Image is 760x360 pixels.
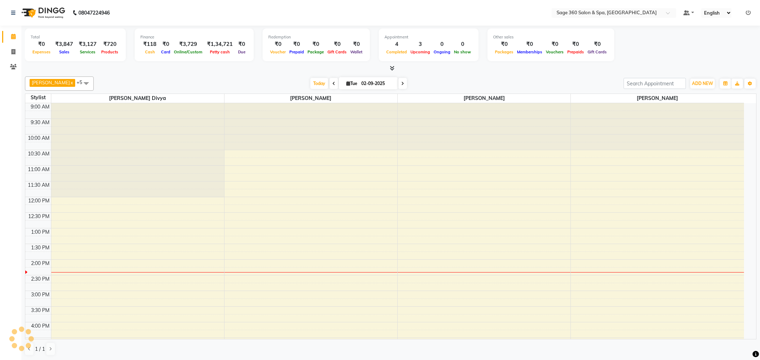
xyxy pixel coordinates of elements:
span: 1 / 1 [35,345,45,353]
span: Tue [345,81,359,86]
span: Wallet [348,49,364,54]
span: Vouchers [544,49,565,54]
span: Cash [143,49,157,54]
span: Sales [57,49,71,54]
div: ₹0 [586,40,609,48]
span: +5 [77,79,88,85]
div: Redemption [268,34,364,40]
div: 10:30 AM [26,150,51,158]
input: 2025-09-02 [359,78,395,89]
span: Gift Cards [326,49,348,54]
span: Voucher [268,49,288,54]
span: Prepaids [565,49,586,54]
div: ₹3,127 [76,40,99,48]
span: Card [159,49,172,54]
div: ₹3,729 [172,40,204,48]
b: 08047224946 [78,3,110,23]
span: Petty cash [208,49,232,54]
span: Completed [384,49,409,54]
div: ₹0 [348,40,364,48]
button: ADD NEW [690,79,715,89]
span: Packages [493,49,515,54]
span: [PERSON_NAME] [398,94,570,103]
div: 3 [409,40,432,48]
span: [PERSON_NAME] [224,94,397,103]
span: [PERSON_NAME] [571,94,744,103]
a: x [70,80,73,85]
div: 2:00 PM [30,260,51,267]
span: Ongoing [432,49,452,54]
div: 10:00 AM [26,134,51,142]
div: 11:30 AM [26,181,51,189]
div: 4:00 PM [30,322,51,330]
div: 4 [384,40,409,48]
div: ₹0 [236,40,248,48]
div: 12:00 PM [27,197,51,205]
div: Finance [140,34,248,40]
div: Total [31,34,120,40]
span: ADD NEW [692,81,713,86]
div: ₹0 [31,40,52,48]
div: 4:30 PM [30,338,51,345]
div: 2:30 PM [30,275,51,283]
div: ₹0 [306,40,326,48]
div: ₹0 [493,40,515,48]
div: Other sales [493,34,609,40]
span: Prepaid [288,49,306,54]
span: Package [306,49,326,54]
div: 9:00 AM [29,103,51,111]
div: 0 [452,40,473,48]
div: 1:00 PM [30,228,51,236]
div: ₹118 [140,40,159,48]
span: [PERSON_NAME] [32,80,70,85]
div: 3:00 PM [30,291,51,298]
div: ₹0 [515,40,544,48]
span: Today [310,78,328,89]
span: Expenses [31,49,52,54]
div: 1:30 PM [30,244,51,252]
div: ₹0 [159,40,172,48]
input: Search Appointment [624,78,686,89]
div: 0 [432,40,452,48]
div: Appointment [384,34,473,40]
div: ₹720 [99,40,120,48]
span: No show [452,49,473,54]
div: ₹0 [544,40,565,48]
span: Gift Cards [586,49,609,54]
span: Online/Custom [172,49,204,54]
div: 12:30 PM [27,213,51,220]
div: Stylist [25,94,51,101]
div: ₹0 [565,40,586,48]
span: [PERSON_NAME] Divya [51,94,224,103]
div: 11:00 AM [26,166,51,173]
div: ₹0 [288,40,306,48]
span: Memberships [515,49,544,54]
img: logo [18,3,67,23]
div: 3:30 PM [30,307,51,314]
span: Products [99,49,120,54]
span: Due [236,49,247,54]
div: ₹3,847 [52,40,76,48]
div: 9:30 AM [29,119,51,126]
div: ₹0 [268,40,288,48]
div: ₹1,34,721 [204,40,236,48]
span: Upcoming [409,49,432,54]
div: ₹0 [326,40,348,48]
span: Services [78,49,97,54]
